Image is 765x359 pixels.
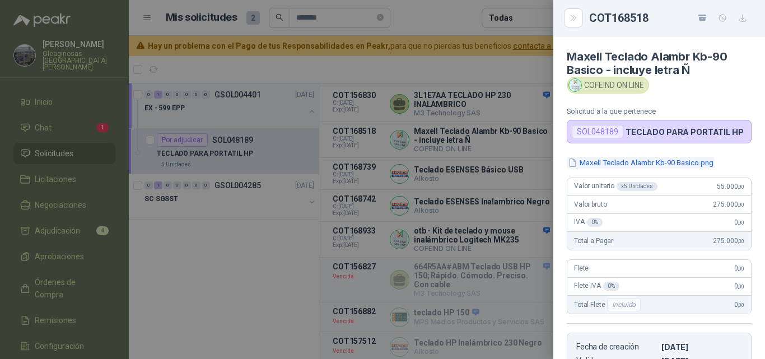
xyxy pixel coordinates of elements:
span: Total a Pagar [574,237,613,245]
div: COFEIND ON LINE [567,77,649,94]
span: ,00 [738,283,744,290]
span: 0 [734,218,744,226]
span: ,00 [738,238,744,244]
p: TECLADO PARA PORTATIL HP [626,127,744,137]
div: COT168518 [589,9,752,27]
p: [DATE] [661,342,742,352]
button: Close [567,11,580,25]
span: ,00 [738,265,744,272]
span: ,00 [738,202,744,208]
span: ,00 [738,184,744,190]
div: SOL048189 [572,125,623,138]
span: 55.000 [717,183,744,190]
img: Company Logo [569,79,581,91]
span: 0 [734,282,744,290]
h4: Maxell Teclado Alambr Kb-90 Basico - incluye letra Ñ [567,50,752,77]
span: ,00 [738,220,744,226]
div: 0 % [603,282,619,291]
span: 0 [734,264,744,272]
div: Incluido [607,298,641,311]
span: IVA [574,218,603,227]
span: 275.000 [713,201,744,208]
span: ,00 [738,302,744,308]
span: Total Flete [574,298,643,311]
div: 0 % [587,218,603,227]
span: Flete [574,264,589,272]
span: 0 [734,301,744,309]
span: 275.000 [713,237,744,245]
button: Maxell Teclado Alambr Kb-90 Basico.png [567,157,715,169]
span: Valor bruto [574,201,607,208]
span: Valor unitario [574,182,657,191]
p: Fecha de creación [576,342,657,352]
div: x 5 Unidades [617,182,657,191]
span: Flete IVA [574,282,619,291]
p: Solicitud a la que pertenece [567,107,752,115]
